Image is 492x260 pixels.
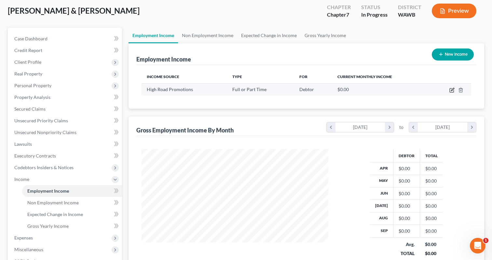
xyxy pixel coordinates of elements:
[9,115,122,127] a: Unsecured Priority Claims
[409,122,418,132] i: chevron_left
[9,138,122,150] a: Lawsuits
[399,203,415,209] div: $0.00
[14,176,29,182] span: Income
[467,122,476,132] i: chevron_right
[337,87,349,92] span: $0.00
[432,48,474,61] button: New Income
[22,209,122,220] a: Expected Change in Income
[14,36,48,41] span: Case Dashboard
[420,175,443,187] td: $0.00
[337,74,392,79] span: Current Monthly Income
[420,225,443,237] td: $0.00
[420,162,443,175] td: $0.00
[14,106,46,112] span: Secured Claims
[418,122,468,132] div: [DATE]
[14,59,41,65] span: Client Profile
[346,11,349,18] span: 7
[14,153,56,158] span: Executory Contracts
[9,33,122,45] a: Case Dashboard
[14,247,43,252] span: Miscellaneous
[27,223,69,229] span: Gross Yearly Income
[8,6,140,15] span: [PERSON_NAME] & [PERSON_NAME]
[470,238,485,253] iframe: Intercom live chat
[14,118,68,123] span: Unsecured Priority Claims
[399,165,415,172] div: $0.00
[299,74,307,79] span: For
[420,149,443,162] th: Total
[147,87,193,92] span: High Road Promotions
[301,28,350,43] a: Gross Yearly Income
[385,122,394,132] i: chevron_right
[9,103,122,115] a: Secured Claims
[14,141,32,147] span: Lawsuits
[136,126,234,134] div: Gross Employment Income By Month
[399,215,415,222] div: $0.00
[27,212,83,217] span: Expected Change in Income
[14,71,42,76] span: Real Property
[335,122,385,132] div: [DATE]
[361,11,388,19] div: In Progress
[398,241,415,248] div: Avg.
[398,4,421,11] div: District
[361,4,388,11] div: Status
[425,241,438,248] div: $0.00
[9,45,122,56] a: Credit Report
[22,220,122,232] a: Gross Yearly Income
[370,162,393,175] th: Apr
[9,150,122,162] a: Executory Contracts
[432,4,476,18] button: Preview
[425,250,438,257] div: $0.00
[327,4,351,11] div: Chapter
[370,187,393,199] th: Jun
[9,91,122,103] a: Property Analysis
[370,200,393,212] th: [DATE]
[399,190,415,197] div: $0.00
[398,11,421,19] div: WAWB
[27,200,79,205] span: Non Employment Income
[399,178,415,184] div: $0.00
[399,228,415,234] div: $0.00
[237,28,301,43] a: Expected Change in Income
[299,87,314,92] span: Debtor
[14,48,42,53] span: Credit Report
[370,212,393,225] th: Aug
[370,175,393,187] th: May
[393,149,420,162] th: Debtor
[22,185,122,197] a: Employment Income
[420,212,443,225] td: $0.00
[14,130,76,135] span: Unsecured Nonpriority Claims
[14,235,33,240] span: Expenses
[370,225,393,237] th: Sep
[483,238,488,243] span: 1
[136,55,191,63] div: Employment Income
[14,165,74,170] span: Codebtors Insiders & Notices
[232,74,242,79] span: Type
[399,124,403,130] span: to
[129,28,178,43] a: Employment Income
[22,197,122,209] a: Non Employment Income
[327,122,335,132] i: chevron_left
[147,74,179,79] span: Income Source
[420,200,443,212] td: $0.00
[327,11,351,19] div: Chapter
[27,188,69,194] span: Employment Income
[9,127,122,138] a: Unsecured Nonpriority Claims
[14,83,51,88] span: Personal Property
[420,187,443,199] td: $0.00
[178,28,237,43] a: Non Employment Income
[14,94,50,100] span: Property Analysis
[232,87,266,92] span: Full or Part Time
[398,250,415,257] div: TOTAL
